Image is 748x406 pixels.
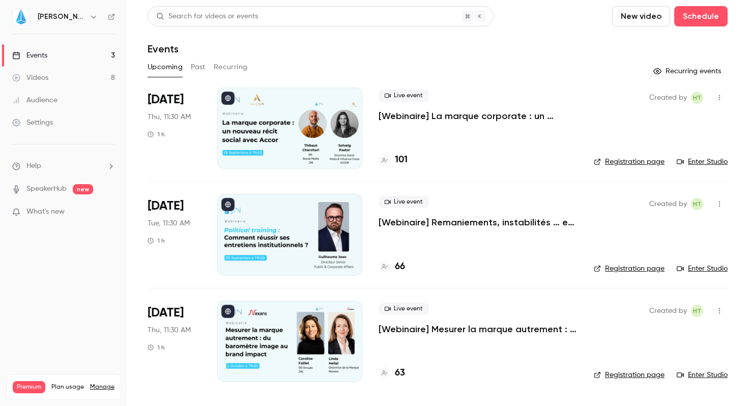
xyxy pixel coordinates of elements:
[677,370,728,380] a: Enter Studio
[26,207,65,217] span: What's new
[612,6,670,26] button: New video
[691,305,703,317] span: Hugo Tauzin
[379,303,429,315] span: Live event
[214,59,248,75] button: Recurring
[148,305,184,321] span: [DATE]
[649,63,728,79] button: Recurring events
[693,92,701,104] span: HT
[26,184,67,194] a: SpeakerHub
[691,92,703,104] span: Hugo Tauzin
[148,43,179,55] h1: Events
[148,92,184,108] span: [DATE]
[73,184,93,194] span: new
[379,153,408,167] a: 101
[12,50,47,61] div: Events
[38,12,85,22] h6: [PERSON_NAME]
[594,370,665,380] a: Registration page
[12,95,57,105] div: Audience
[674,6,728,26] button: Schedule
[148,343,165,352] div: 1 h
[379,90,429,102] span: Live event
[12,161,115,171] li: help-dropdown-opener
[379,216,578,228] a: [Webinaire] Remaniements, instabilités … et impact : comment réussir ses entretiens institutionne...
[395,260,405,274] h4: 66
[148,301,201,382] div: Oct 2 Thu, 11:30 AM (Europe/Paris)
[148,325,191,335] span: Thu, 11:30 AM
[649,198,687,210] span: Created by
[594,264,665,274] a: Registration page
[90,383,114,391] a: Manage
[12,73,48,83] div: Videos
[156,11,258,22] div: Search for videos or events
[649,92,687,104] span: Created by
[379,196,429,208] span: Live event
[148,130,165,138] div: 1 h
[693,305,701,317] span: HT
[379,366,405,380] a: 63
[649,305,687,317] span: Created by
[12,118,53,128] div: Settings
[148,112,191,122] span: Thu, 11:30 AM
[148,59,183,75] button: Upcoming
[691,198,703,210] span: Hugo Tauzin
[677,264,728,274] a: Enter Studio
[379,323,578,335] a: [Webinaire] Mesurer la marque autrement : du baromètre image au brand impact
[148,218,190,228] span: Tue, 11:30 AM
[148,88,201,169] div: Sep 25 Thu, 11:30 AM (Europe/Paris)
[13,381,45,393] span: Premium
[379,260,405,274] a: 66
[395,366,405,380] h4: 63
[677,157,728,167] a: Enter Studio
[191,59,206,75] button: Past
[51,383,84,391] span: Plan usage
[26,161,41,171] span: Help
[148,198,184,214] span: [DATE]
[13,9,29,25] img: JIN
[395,153,408,167] h4: 101
[379,110,578,122] a: [Webinaire] La marque corporate : un nouveau récit social avec [PERSON_NAME]
[693,198,701,210] span: HT
[594,157,665,167] a: Registration page
[148,194,201,275] div: Sep 30 Tue, 11:30 AM (Europe/Paris)
[148,237,165,245] div: 1 h
[103,208,115,217] iframe: Noticeable Trigger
